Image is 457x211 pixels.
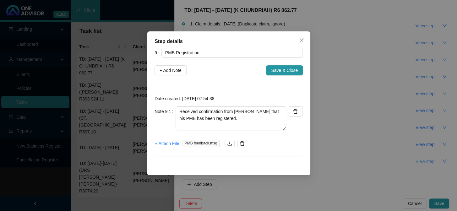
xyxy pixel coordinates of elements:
span: PMB feedback.msg [182,140,220,147]
span: + Add Note [160,67,182,74]
div: Step details [155,38,303,45]
label: 9 [155,48,161,58]
p: Date created: [DATE] 07:54:38 [155,95,303,102]
span: + Attach File [155,140,179,147]
button: + Attach File [155,138,179,149]
span: download [227,141,232,146]
span: delete [240,141,245,146]
span: delete [292,109,297,114]
button: Close [297,35,307,45]
label: Note 9.1 [155,106,176,116]
button: + Add Note [155,65,187,75]
span: close [299,38,304,43]
button: Save & Close [266,65,303,75]
textarea: Received confirmation from [PERSON_NAME] that his PMB has been registered. [175,106,286,130]
span: Save & Close [271,67,298,74]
